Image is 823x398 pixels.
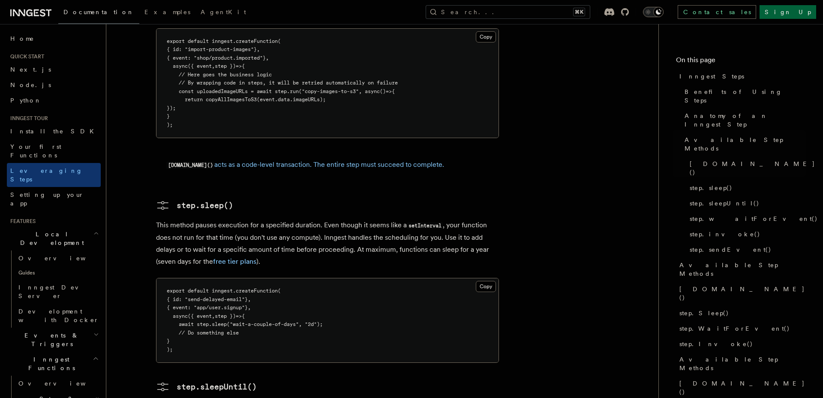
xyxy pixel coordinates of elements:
span: () [380,88,386,94]
span: // Here goes the business logic [179,72,272,78]
span: , [212,63,215,69]
a: AgentKit [195,3,251,23]
span: return [185,96,203,103]
span: : [188,55,191,61]
span: Examples [144,9,190,15]
a: step.sleep() [686,180,806,196]
span: Benefits of Using Steps [685,87,806,105]
span: Anatomy of an Inngest Step [685,112,806,129]
a: step.invoke() [686,226,806,242]
span: = [251,88,254,94]
a: Available Step Methods [676,352,806,376]
a: free tier plans [213,257,256,265]
span: Quick start [7,53,44,60]
span: .run [287,88,299,94]
span: Your first Functions [10,143,61,159]
span: .createFunction [233,38,278,44]
span: Install the SDK [10,128,99,135]
p: acts as a code-level transaction. The entire step must succeed to complete. [166,159,489,171]
button: Toggle dark mode [643,7,664,17]
span: default [188,38,209,44]
span: data [278,96,290,103]
span: Events & Triggers [7,331,93,348]
span: Available Step Methods [679,261,806,278]
span: => [236,313,242,319]
span: .sleep [209,321,227,327]
span: "wait-a-couple-of-days" [230,321,299,327]
a: Home [7,31,101,46]
span: } [167,113,170,119]
span: : [179,46,182,52]
span: // By wrapping code in steps, it will be retried automatically on failure [179,80,398,86]
a: Contact sales [678,5,756,19]
pre: step.sleep() [177,199,233,211]
span: , [299,321,302,327]
span: .createFunction [233,288,278,294]
span: ({ event [188,313,212,319]
span: { event [167,305,188,311]
a: Inngest Dev Server [15,280,101,304]
a: Next.js [7,62,101,77]
span: : [179,296,182,302]
kbd: ⌘K [573,8,585,16]
h4: On this page [676,55,806,69]
a: step.Sleep() [676,305,806,321]
span: Python [10,97,42,104]
span: { id [167,296,179,302]
span: } [245,296,248,302]
span: Available Step Methods [679,355,806,372]
span: step.Sleep() [679,309,729,317]
span: } [254,46,257,52]
span: ({ event [188,63,212,69]
span: step [197,321,209,327]
span: Inngest Dev Server [18,284,92,299]
a: [DOMAIN_NAME]() [686,156,806,180]
span: // Do something else [179,330,239,336]
button: Search...⌘K [426,5,590,19]
span: event [260,96,275,103]
span: , [266,55,269,61]
span: .imageURLs); [290,96,326,103]
span: Inngest Functions [7,355,93,372]
a: [DOMAIN_NAME]() [676,281,806,305]
a: step.waitForEvent() [686,211,806,226]
a: Benefits of Using Steps [681,84,806,108]
span: ( [257,96,260,103]
span: }); [167,105,176,111]
a: step.sleep() [156,199,233,212]
span: } [263,55,266,61]
span: uploadedImageURLs [197,88,248,94]
span: "shop/product.imported" [194,55,263,61]
span: . [275,96,278,103]
a: Available Step Methods [681,132,806,156]
span: "2d" [305,321,317,327]
span: "send-delayed-email" [185,296,245,302]
a: step.WaitForEvent() [676,321,806,336]
span: await [257,88,272,94]
a: Leveraging Steps [7,163,101,187]
span: [DOMAIN_NAME]() [679,379,806,396]
span: Overview [18,255,107,262]
button: Copy [476,281,496,292]
span: await [179,321,194,327]
span: => [236,63,242,69]
span: Leveraging Steps [10,167,83,183]
a: Sign Up [760,5,816,19]
span: inngest [212,38,233,44]
span: "copy-images-to-s3" [302,88,359,94]
button: Copy [476,31,496,42]
span: step }) [215,63,236,69]
a: Node.js [7,77,101,93]
span: "import-product-images" [185,46,254,52]
button: Inngest Functions [7,352,101,376]
span: ); [167,347,173,353]
span: Features [7,218,36,225]
span: async [365,88,380,94]
code: [DOMAIN_NAME]() [166,162,214,169]
span: [DOMAIN_NAME]() [690,160,815,177]
span: Guides [15,266,101,280]
span: Development with Docker [18,308,99,323]
span: ); [317,321,323,327]
span: , [359,88,362,94]
span: ( [278,38,281,44]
